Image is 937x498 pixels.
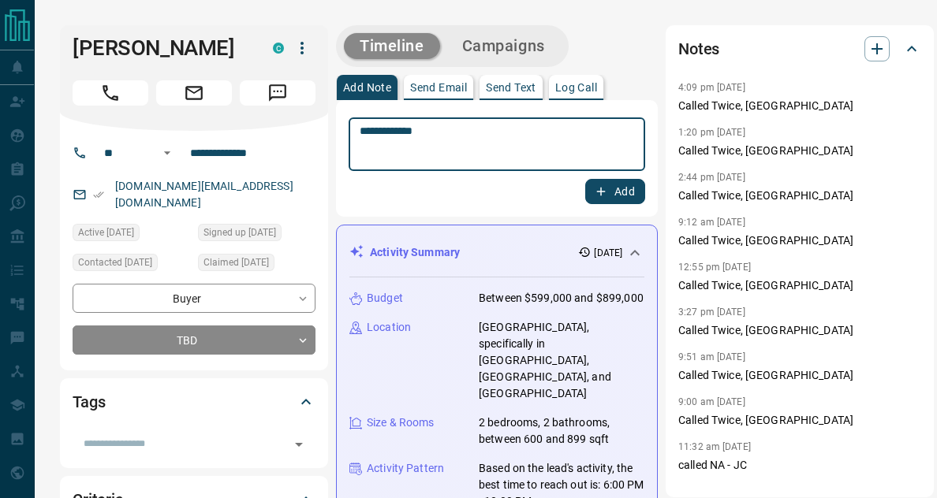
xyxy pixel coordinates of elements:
p: Called Twice, [GEOGRAPHIC_DATA] [678,322,921,339]
p: Send Text [486,82,536,93]
button: Campaigns [446,33,561,59]
p: Called Twice, [GEOGRAPHIC_DATA] [678,188,921,204]
p: Activity Summary [370,244,460,261]
p: [GEOGRAPHIC_DATA], specifically in [GEOGRAPHIC_DATA], [GEOGRAPHIC_DATA], and [GEOGRAPHIC_DATA] [479,319,644,402]
p: Called Twice, [GEOGRAPHIC_DATA] [678,367,921,384]
p: 2:44 pm [DATE] [678,172,745,183]
p: Called Twice, [GEOGRAPHIC_DATA] [678,143,921,159]
div: Wed Aug 13 2025 [73,224,190,246]
p: called NA - JC [678,457,921,474]
p: Called Twice, [GEOGRAPHIC_DATA] [678,232,921,249]
p: Called Twice, [GEOGRAPHIC_DATA] [678,98,921,114]
p: Log Call [555,82,597,93]
span: Claimed [DATE] [203,255,269,270]
p: Called Twice, [GEOGRAPHIC_DATA] [678,277,921,294]
p: Location [367,319,411,336]
span: Active [DATE] [78,225,134,240]
p: 4:09 pm [DATE] [678,82,745,93]
span: Message [240,80,315,106]
div: Notes [678,30,921,68]
div: Tags [73,383,315,421]
button: Open [288,433,310,455]
p: [DATE] [594,246,622,260]
span: Call [73,80,148,106]
div: condos.ca [273,43,284,54]
div: Buyer [73,284,315,313]
button: Timeline [344,33,440,59]
p: 1:20 pm [DATE] [678,127,745,138]
p: Budget [367,290,403,307]
p: 3:27 pm [DATE] [678,307,745,318]
button: Add [585,179,645,204]
span: Email [156,80,232,106]
div: Wed May 14 2025 [198,224,315,246]
p: Add Note [343,82,391,93]
div: TBD [73,325,315,355]
p: Send Email [410,82,467,93]
p: 12:55 pm [DATE] [678,262,751,273]
p: Between $599,000 and $899,000 [479,290,644,307]
h1: [PERSON_NAME] [73,35,249,61]
p: Called Twice, [GEOGRAPHIC_DATA] [678,412,921,429]
p: 11:32 am [DATE] [678,441,751,452]
p: 9:51 am [DATE] [678,351,745,362]
p: Activity Pattern [367,460,444,477]
svg: Email Verified [93,189,104,200]
h2: Notes [678,36,719,61]
p: 9:00 am [DATE] [678,396,745,407]
h2: Tags [73,389,105,414]
button: Open [158,143,177,162]
div: Wed May 14 2025 [198,254,315,276]
p: 12:30 pm [DATE] [678,486,751,497]
span: Signed up [DATE] [203,225,276,240]
div: Wed May 14 2025 [73,254,190,276]
p: 9:12 am [DATE] [678,217,745,228]
a: [DOMAIN_NAME][EMAIL_ADDRESS][DOMAIN_NAME] [115,180,293,209]
div: Activity Summary[DATE] [349,238,644,267]
p: 2 bedrooms, 2 bathrooms, between 600 and 899 sqft [479,414,644,448]
span: Contacted [DATE] [78,255,152,270]
p: Size & Rooms [367,414,435,431]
